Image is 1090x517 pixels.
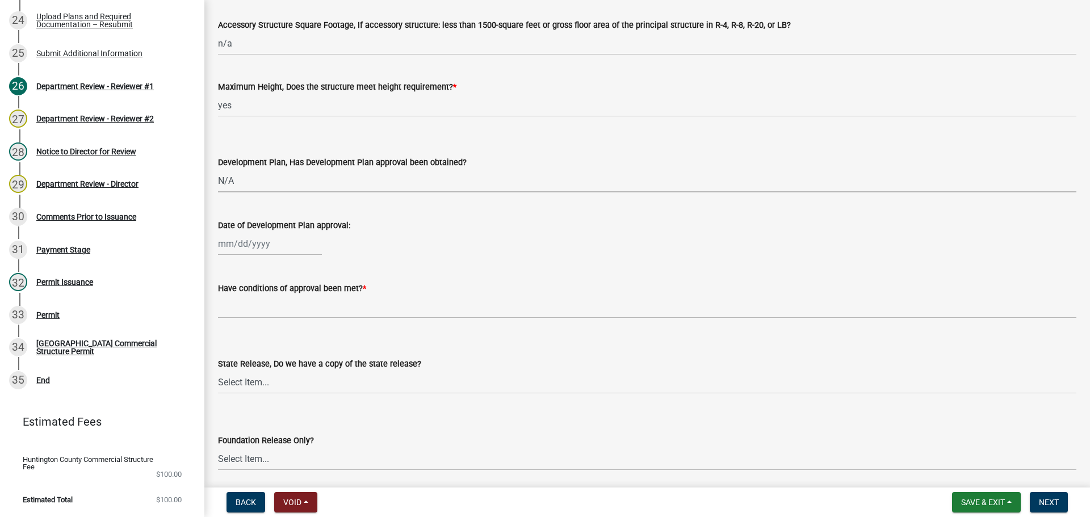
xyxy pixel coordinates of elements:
div: 32 [9,273,27,291]
div: Payment Stage [36,246,90,254]
div: Comments Prior to Issuance [36,213,136,221]
div: Upload Plans and Required Documentation – Resubmit [36,12,186,28]
input: mm/dd/yyyy [218,232,322,255]
div: Permit Issuance [36,278,93,286]
button: Void [274,492,317,512]
div: 33 [9,306,27,324]
span: Next [1039,498,1059,507]
div: 29 [9,175,27,193]
div: 30 [9,208,27,226]
div: Department Review - Director [36,180,139,188]
div: Notice to Director for Review [36,148,136,155]
div: 26 [9,77,27,95]
div: Department Review - Reviewer #2 [36,115,154,123]
span: Estimated Total [23,496,73,503]
span: Huntington County Commercial Structure Fee [23,456,163,470]
label: Date of Development Plan approval: [218,222,350,230]
div: 27 [9,110,27,128]
div: 24 [9,11,27,30]
label: Maximum Height, Does the structure meet height requirement? [218,83,456,91]
span: Save & Exit [961,498,1005,507]
div: Permit [36,311,60,319]
div: End [36,376,50,384]
div: 34 [9,338,27,356]
label: Have conditions of approval been met? [218,285,366,293]
button: Save & Exit [952,492,1021,512]
label: Accessory Structure Square Footage, If accessory structure: less than 1500-square feet or gross f... [218,22,791,30]
div: 28 [9,142,27,161]
div: Submit Additional Information [36,49,142,57]
div: 31 [9,241,27,259]
span: $100.00 [156,496,182,503]
button: Next [1030,492,1068,512]
div: Department Review - Reviewer #1 [36,82,154,90]
div: 25 [9,44,27,62]
div: 35 [9,371,27,389]
label: State Release, Do we have a copy of the state release? [218,360,421,368]
label: Foundation Release Only? [218,437,314,445]
label: Development Plan, Has Development Plan approval been obtained? [218,159,467,167]
button: Back [227,492,265,512]
div: [GEOGRAPHIC_DATA] Commercial Structure Permit [36,339,186,355]
span: $100.00 [156,470,182,478]
a: Estimated Fees [9,410,186,433]
span: Back [236,498,256,507]
span: Void [283,498,301,507]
